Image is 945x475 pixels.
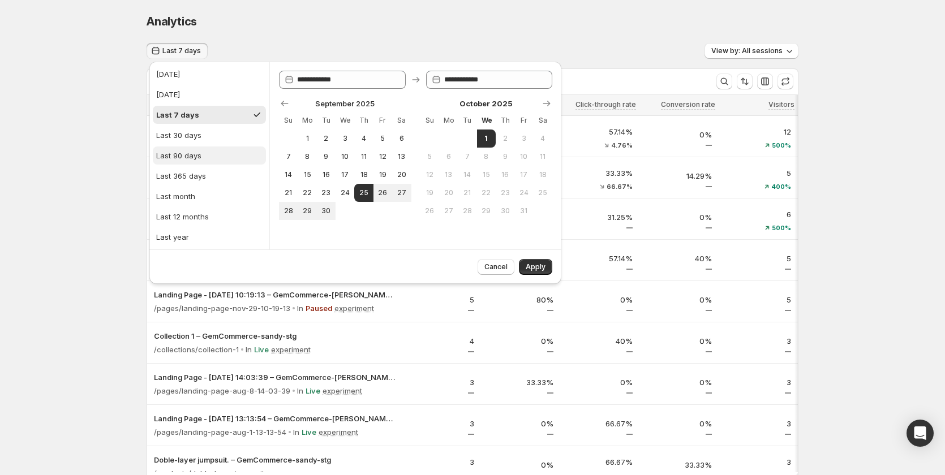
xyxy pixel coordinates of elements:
span: 4.76% [611,142,633,149]
button: Saturday September 20 2025 [392,166,411,184]
button: Sunday October 12 2025 [420,166,439,184]
p: 0% [646,335,712,347]
p: 0% [488,418,553,429]
button: Show previous month, August 2025 [277,96,293,111]
span: 22 [302,188,312,197]
button: Thursday October 23 2025 [496,184,514,202]
p: 3 [409,456,474,468]
button: Saturday September 13 2025 [392,148,411,166]
button: Monday October 13 2025 [439,166,458,184]
span: We [482,116,491,125]
span: We [340,116,350,125]
p: 0% [567,377,633,388]
span: 13 [444,170,453,179]
button: Sort the results [737,74,753,89]
button: View by: All sessions [705,43,798,59]
p: Collection 1 – GemCommerce-sandy-stg [154,330,395,342]
button: Apply [519,259,552,275]
button: Last 30 days [153,126,266,144]
div: Last month [156,191,195,202]
p: 33.33% [646,459,712,470]
p: 0% [646,129,712,140]
p: In [297,303,303,314]
span: Tu [321,116,331,125]
span: 15 [482,170,491,179]
button: Last 7 days [147,43,208,59]
p: In [293,426,299,438]
span: Sa [538,116,548,125]
th: Friday [373,111,392,129]
th: Monday [439,111,458,129]
th: Friday [514,111,533,129]
span: 8 [482,152,491,161]
span: 16 [500,170,510,179]
p: 40% [567,335,633,347]
span: 9 [321,152,331,161]
span: 7 [462,152,472,161]
button: Monday October 27 2025 [439,202,458,220]
button: Sunday September 21 2025 [279,184,298,202]
span: Click-through rate [575,100,636,109]
p: Doble-layer jumpsuit. – GemCommerce-sandy-stg [154,454,395,465]
span: 1 [302,134,312,143]
button: Saturday September 27 2025 [392,184,411,202]
p: 66.67% [567,418,633,429]
p: In [297,385,303,396]
span: 1 [482,134,491,143]
button: Tuesday October 7 2025 [458,148,476,166]
span: 8 [302,152,312,161]
div: Last 30 days [156,129,201,141]
button: Thursday October 16 2025 [496,166,514,184]
span: Cancel [484,262,508,271]
button: Landing Page - [DATE] 13:13:54 – GemCommerce-[PERSON_NAME]-stg [154,413,395,424]
span: 11 [359,152,368,161]
button: Tuesday September 16 2025 [317,166,336,184]
span: 25 [538,188,548,197]
button: Monday October 20 2025 [439,184,458,202]
p: 3 [725,418,791,429]
button: Sunday September 7 2025 [279,148,298,166]
span: 27 [397,188,406,197]
span: 28 [283,206,293,215]
span: Th [500,116,510,125]
span: 14 [283,170,293,179]
span: 12 [378,152,388,161]
p: experiment [334,303,374,314]
p: 5 [725,294,791,305]
span: 18 [538,170,548,179]
button: Cancel [478,259,514,275]
span: Tu [462,116,472,125]
span: Visitors [768,100,794,109]
div: Last 7 days [156,109,199,120]
button: Wednesday October 15 2025 [477,166,496,184]
span: 29 [482,206,491,215]
p: 12 [725,126,791,137]
span: 6 [444,152,453,161]
button: Thursday September 4 2025 [354,129,373,148]
span: Sa [397,116,406,125]
span: Conversion rate [661,100,715,109]
button: Last month [153,187,266,205]
button: Tuesday September 23 2025 [317,184,336,202]
p: 0% [567,294,633,305]
th: Wednesday [477,111,496,129]
span: 400% [771,183,791,190]
p: 0% [646,418,712,429]
p: 80% [488,294,553,305]
span: View by: All sessions [711,46,783,55]
button: Saturday October 18 2025 [534,166,552,184]
button: Tuesday September 2 2025 [317,129,336,148]
button: Last year [153,228,266,246]
span: 14 [462,170,472,179]
button: Saturday October 11 2025 [534,148,552,166]
button: Last 90 days [153,146,266,165]
button: Wednesday October 29 2025 [477,202,496,220]
button: Friday September 26 2025 [373,184,392,202]
button: Tuesday September 30 2025 [317,202,336,220]
button: Start of range Thursday September 25 2025 [354,184,373,202]
button: Thursday October 9 2025 [496,148,514,166]
button: Monday September 8 2025 [298,148,316,166]
p: 33.33% [567,167,633,179]
button: Monday October 6 2025 [439,148,458,166]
